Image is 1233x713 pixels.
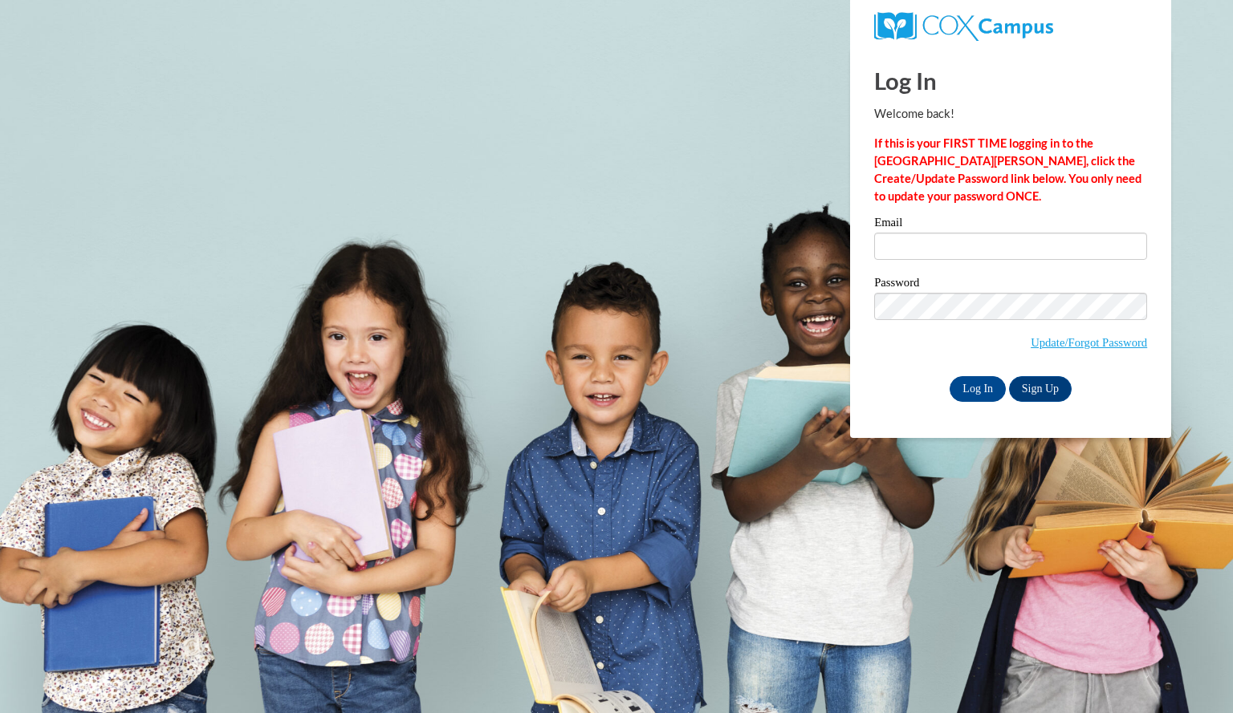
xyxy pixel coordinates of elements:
[874,12,1053,41] img: COX Campus
[874,217,1147,233] label: Email
[950,376,1006,402] input: Log In
[874,105,1147,123] p: Welcome back!
[1031,336,1147,349] a: Update/Forgot Password
[874,136,1141,203] strong: If this is your FIRST TIME logging in to the [GEOGRAPHIC_DATA][PERSON_NAME], click the Create/Upd...
[874,18,1053,32] a: COX Campus
[874,64,1147,97] h1: Log In
[1009,376,1072,402] a: Sign Up
[874,277,1147,293] label: Password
